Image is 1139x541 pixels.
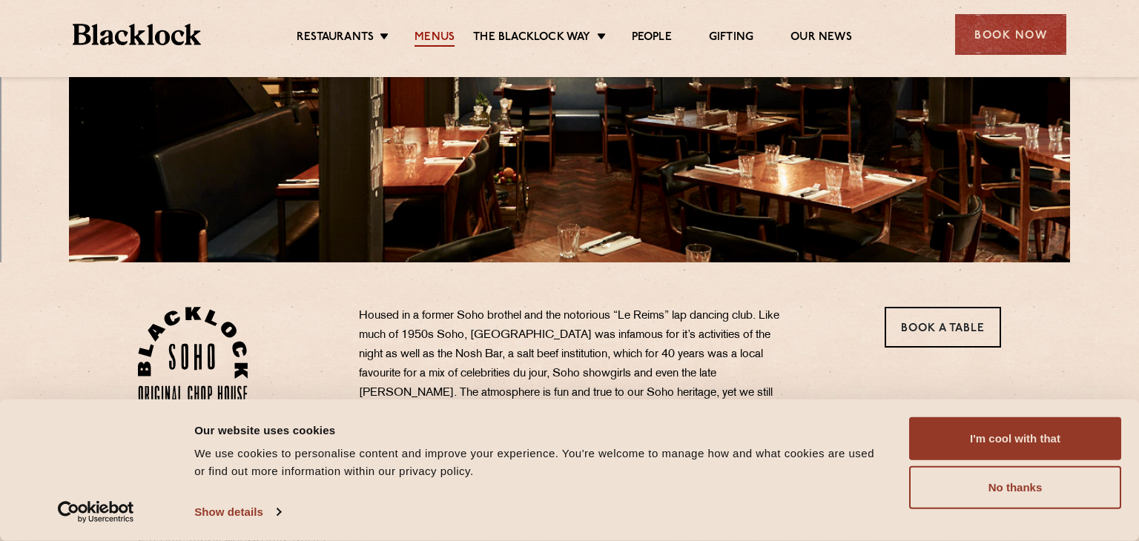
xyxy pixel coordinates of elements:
a: The Blacklock Way [473,30,590,47]
div: We use cookies to personalise content and improve your experience. You're welcome to manage how a... [194,445,876,480]
a: Book a Table [885,307,1001,348]
a: Usercentrics Cookiebot - opens in a new window [31,501,161,523]
div: Delete [6,46,1133,59]
a: People [632,30,672,47]
button: No thanks [909,466,1121,509]
a: Restaurants [297,30,374,47]
div: Sort New > Old [6,19,1133,33]
a: Menus [415,30,455,47]
a: Our News [790,30,852,47]
img: BL_Textured_Logo-footer-cropped.svg [73,24,201,45]
div: Move To ... [6,33,1133,46]
div: Move To ... [6,99,1133,113]
p: Housed in a former Soho brothel and the notorious “Le Reims” lap dancing club. Like much of 1950s... [359,307,796,441]
img: Soho-stamp-default.svg [138,307,248,418]
div: Sign out [6,73,1133,86]
div: Sort A > Z [6,6,1133,19]
div: Options [6,59,1133,73]
a: Show details [194,501,280,523]
div: Book Now [955,14,1066,55]
div: Our website uses cookies [194,421,876,439]
div: Rename [6,86,1133,99]
a: Gifting [709,30,753,47]
button: I'm cool with that [909,417,1121,460]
